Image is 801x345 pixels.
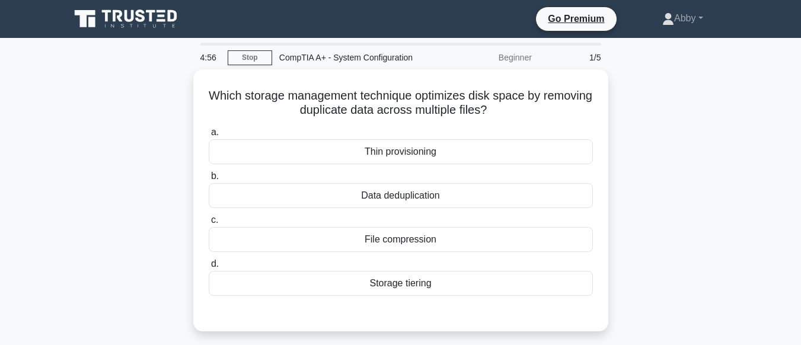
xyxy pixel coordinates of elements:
[211,171,219,181] span: b.
[539,46,608,69] div: 1/5
[272,46,435,69] div: CompTIA A+ - System Configuration
[209,183,593,208] div: Data deduplication
[208,88,594,118] h5: Which storage management technique optimizes disk space by removing duplicate data across multipl...
[211,215,218,225] span: c.
[193,46,228,69] div: 4:56
[209,139,593,164] div: Thin provisioning
[228,50,272,65] a: Stop
[211,127,219,137] span: a.
[209,227,593,252] div: File compression
[541,11,611,26] a: Go Premium
[435,46,539,69] div: Beginner
[209,271,593,296] div: Storage tiering
[211,258,219,269] span: d.
[634,7,732,30] a: Abby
